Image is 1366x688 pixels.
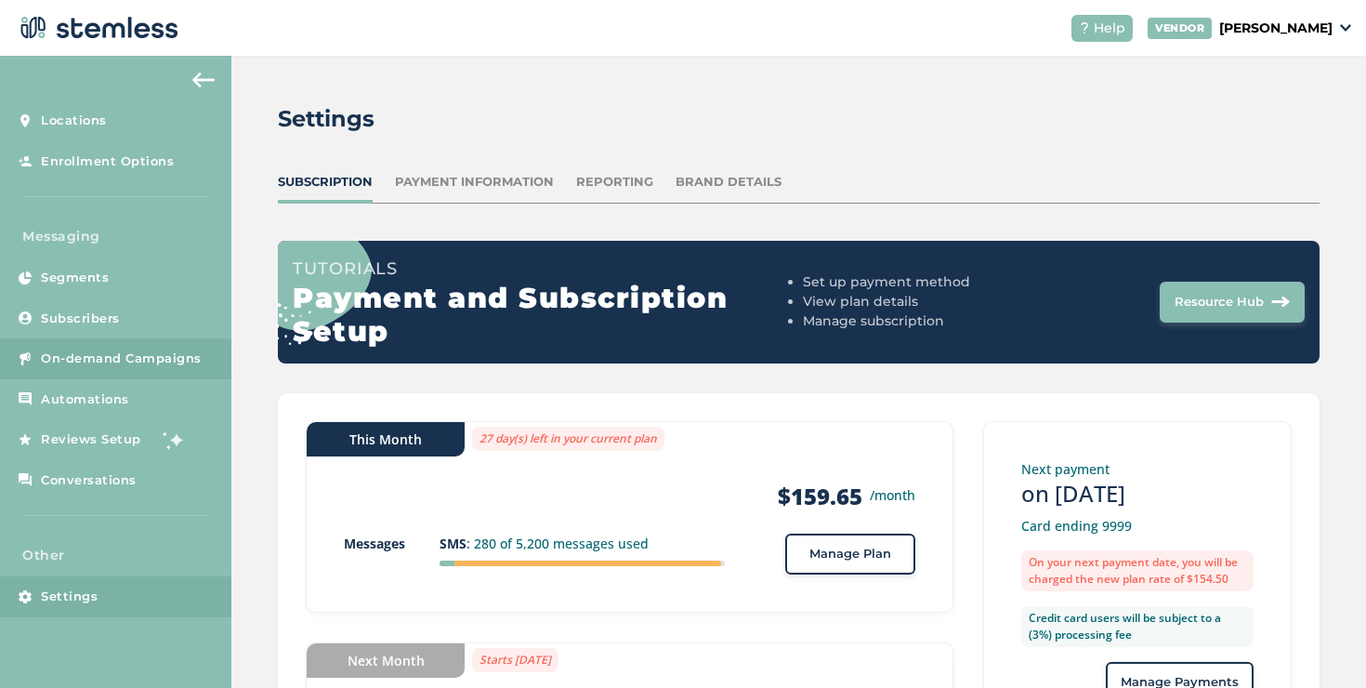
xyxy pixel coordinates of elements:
[307,643,465,678] div: Next Month
[155,421,192,458] img: glitter-stars-b7820f95.gif
[293,282,795,349] h2: Payment and Subscription Setup
[1094,19,1125,38] span: Help
[778,482,862,511] strong: $159.65
[278,173,373,192] div: Subscription
[41,310,120,328] span: Subscribers
[870,485,915,505] small: /month
[1021,516,1254,536] p: Card ending 9999
[1175,293,1264,311] span: Resource Hub
[395,173,554,192] div: Payment Information
[1273,599,1366,688] iframe: Chat Widget
[1021,459,1254,479] p: Next payment
[192,73,215,87] img: icon-arrow-back-accent-c549486e.svg
[1079,22,1090,33] img: icon-help-white-03924b79.svg
[803,311,1050,331] li: Manage subscription
[440,535,466,552] strong: SMS
[41,430,141,449] span: Reviews Setup
[41,350,202,368] span: On-demand Campaigns
[472,427,664,451] label: 27 day(s) left in your current plan
[1160,282,1305,323] button: Resource Hub
[278,102,374,136] h2: Settings
[41,471,137,490] span: Conversations
[1021,550,1254,591] label: On your next payment date, you will be charged the new plan rate of $154.50
[803,272,1050,292] li: Set up payment method
[41,152,174,171] span: Enrollment Options
[41,112,107,130] span: Locations
[41,269,109,287] span: Segments
[809,545,891,563] span: Manage Plan
[15,9,178,46] img: logo-dark-0685b13c.svg
[440,534,725,553] p: : 280 of 5,200 messages used
[1219,19,1333,38] p: [PERSON_NAME]
[676,173,782,192] div: Brand Details
[803,292,1050,311] li: View plan details
[1148,18,1212,39] div: VENDOR
[41,390,129,409] span: Automations
[293,256,795,282] h3: Tutorials
[41,588,98,606] span: Settings
[785,534,915,575] button: Manage Plan
[1021,606,1254,647] label: Credit card users will be subject to a (3%) processing fee
[472,648,558,672] label: Starts [DATE]
[1021,479,1254,509] h3: on [DATE]
[307,422,465,456] div: This Month
[1340,24,1351,32] img: icon_down-arrow-small-66adaf34.svg
[576,173,653,192] div: Reporting
[344,534,439,553] p: Messages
